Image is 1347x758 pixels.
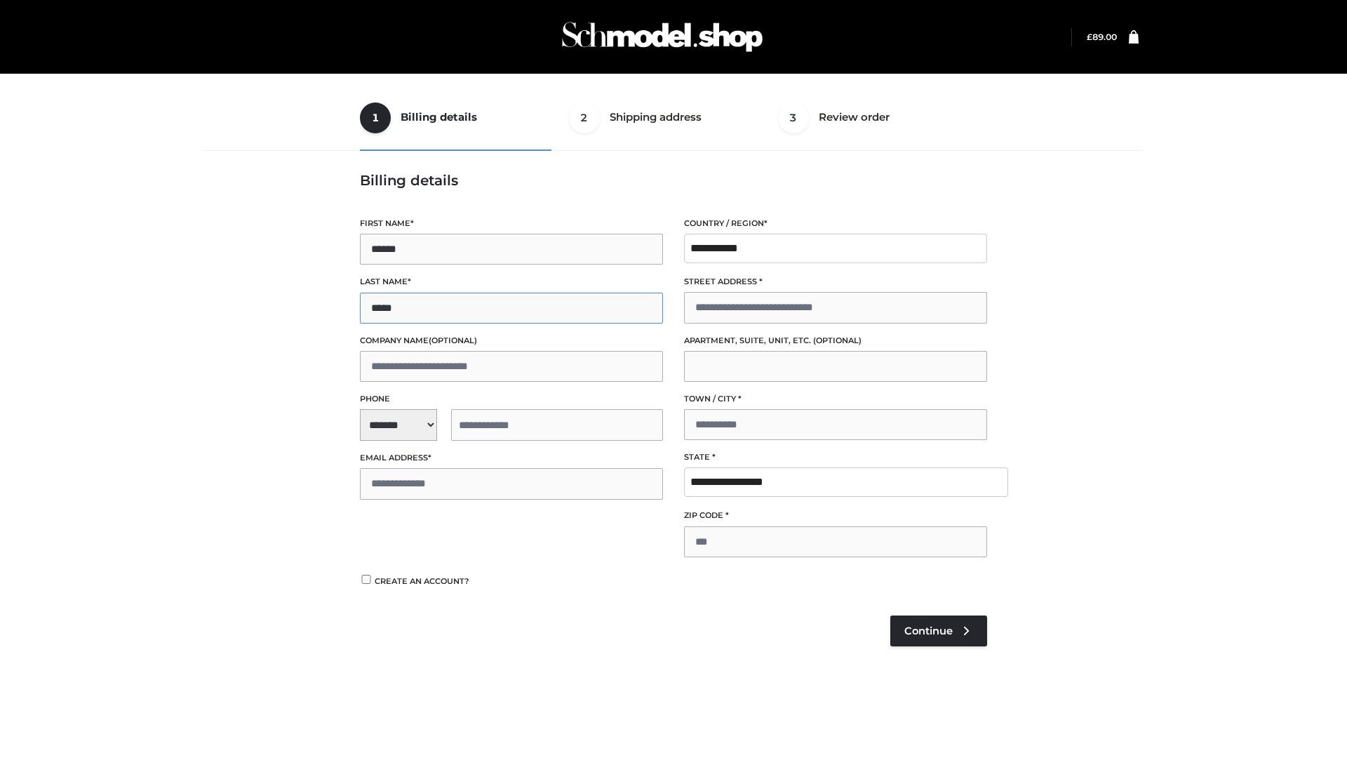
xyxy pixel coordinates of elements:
label: Town / City [684,392,987,406]
span: £ [1087,32,1092,42]
span: (optional) [813,335,862,345]
label: Last name [360,275,663,288]
a: £89.00 [1087,32,1117,42]
label: Apartment, suite, unit, etc. [684,334,987,347]
label: Email address [360,451,663,465]
h3: Billing details [360,172,987,189]
span: Create an account? [375,576,469,586]
label: ZIP Code [684,509,987,522]
span: (optional) [429,335,477,345]
label: State [684,451,987,464]
img: Schmodel Admin 964 [557,9,768,65]
a: Continue [890,616,987,646]
label: Street address [684,275,987,288]
input: Create an account? [360,575,373,584]
span: Continue [904,625,953,637]
bdi: 89.00 [1087,32,1117,42]
label: Country / Region [684,217,987,230]
label: First name [360,217,663,230]
label: Phone [360,392,663,406]
label: Company name [360,334,663,347]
